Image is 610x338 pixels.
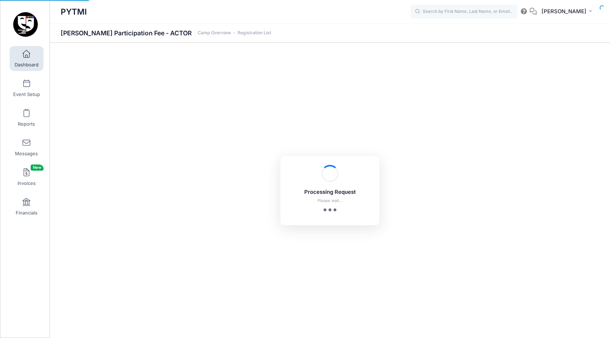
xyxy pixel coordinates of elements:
a: Messages [10,135,44,160]
img: PYTMI [12,11,39,38]
p: Please wait... [290,198,370,204]
a: Camp Overview [198,30,231,36]
a: PYTMI [0,7,50,41]
span: Dashboard [15,62,39,68]
h1: [PERSON_NAME] Participation Fee - ACTOR [61,29,271,37]
h5: Processing Request [290,189,370,196]
a: Financials [10,194,44,219]
span: Invoices [17,180,36,186]
span: New [31,165,44,171]
h1: PYTMI [61,4,87,20]
span: Financials [16,210,37,216]
span: [PERSON_NAME] [542,7,586,15]
a: Dashboard [10,46,44,71]
span: Event Setup [13,91,40,97]
a: Registration List [238,30,271,36]
span: Reports [18,121,35,127]
span: Messages [15,151,38,157]
input: Search by First Name, Last Name, or Email... [411,5,518,19]
button: [PERSON_NAME] [537,4,599,20]
a: Event Setup [10,76,44,101]
a: InvoicesNew [10,165,44,190]
a: Reports [10,105,44,130]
